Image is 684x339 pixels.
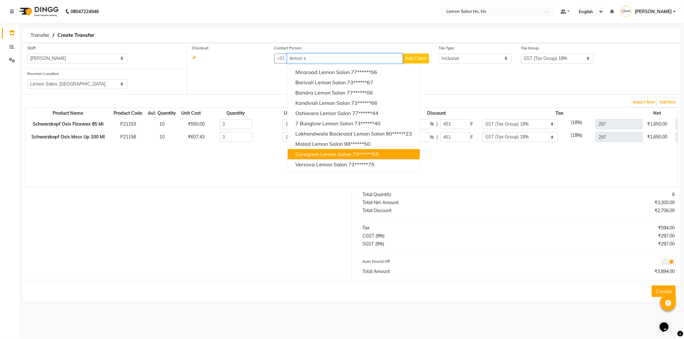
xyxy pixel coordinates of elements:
div: ₹3,894.00 [519,268,680,275]
div: Total Discount [358,207,519,214]
td: P21158 [111,131,145,144]
img: logo [16,3,60,21]
span: Malad Lemon Salon [295,141,343,147]
th: Tax [475,109,644,118]
th: Schwarzkopf Osis Mess Up 100 Ml [25,131,111,144]
div: 10 [152,134,172,140]
th: Unit Selling Price [269,109,335,118]
div: (18%) [562,132,591,142]
th: Quantity [203,109,269,118]
div: SGST (9%) [358,241,519,247]
button: Create [652,285,676,297]
label: Checkout [192,45,208,51]
div: ₹297.00 [519,241,680,247]
button: Add Client [402,54,429,63]
div: Total Quantity [358,191,519,198]
span: Transfer [27,29,53,41]
span: % [430,134,434,141]
img: Mohammed Faisal [620,6,631,17]
div: ₹594.00 [519,225,680,231]
span: Oshiwara Lemon Salon [295,110,351,116]
div: CGST (9%) [358,233,519,239]
td: ₹1,650.00 [644,131,670,144]
div: 10 [152,121,172,128]
label: Receiver Location [27,71,59,77]
th: Schwarzkopf Osis Flexwax 85 Ml [25,118,111,131]
div: ₹3,300.00 [519,199,680,206]
label: Contact Person [274,45,301,51]
div: ₹550.00 [183,121,198,128]
td: P21153 [111,118,145,131]
th: Unit Cost [179,109,203,118]
span: Lokhandwala Backroad Lemon Salon [295,130,384,137]
label: Tax Type [439,45,454,51]
span: F [470,121,473,128]
span: % [430,121,434,128]
span: | [436,134,438,141]
span: F [470,134,473,141]
button: Import Item [631,98,656,107]
span: Add Client [405,55,426,61]
iframe: chat widget [657,313,678,333]
input: Search by Name/Mobile/Email/Code [287,54,403,63]
label: Staff [27,45,36,51]
span: Create Transfer [54,29,97,41]
span: [PERSON_NAME] [635,8,672,15]
span: 7 Bunglow Lemon Salon [295,120,353,127]
button: +91 [274,54,288,63]
th: Avl. Quantity [145,109,179,118]
div: Tax [358,225,519,231]
div: ₹297.00 [519,233,680,239]
span: Versova Lemon Salon [295,161,347,168]
span: | [436,121,438,128]
div: Total Net Amount [358,199,519,206]
td: ₹1,650.00 [644,118,670,131]
div: 6 [519,191,680,198]
span: Kandivali Lemon Salon [295,100,350,106]
label: Tax Group [521,45,539,51]
th: Net [644,109,670,118]
span: Bandra Lemon Salon [295,89,345,96]
button: Add Item [658,98,678,107]
div: ₹607.43 [183,134,198,140]
span: Borivali Lemon Salon [295,79,346,86]
th: Discount [398,109,475,118]
div: ₹2,706.00 [519,207,680,214]
span: Miraroad Lemon Salon [295,69,350,75]
div: Total Amount [358,268,519,275]
th: Product Code [111,109,145,118]
label: Auto Round Off [363,259,390,264]
th: Product Name [25,109,111,118]
div: (18%) [562,119,591,129]
span: Goregaon Lemon Salon [295,151,351,157]
b: 08047224946 [71,3,99,21]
